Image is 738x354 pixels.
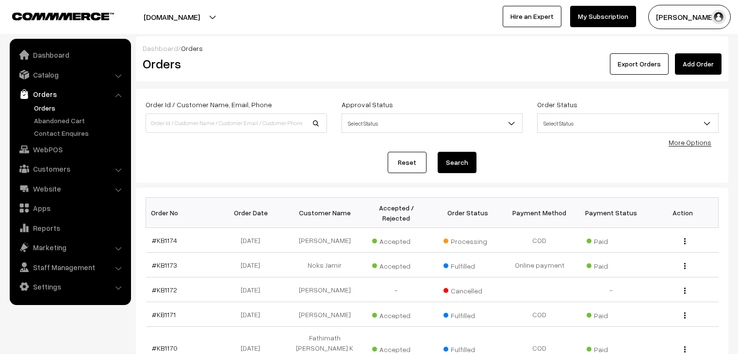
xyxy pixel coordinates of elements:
a: #KB1173 [152,261,177,269]
img: Menu [684,238,686,244]
span: Select Status [537,113,719,133]
a: WebPOS [12,141,128,158]
img: user [711,10,726,24]
button: [DOMAIN_NAME] [110,5,234,29]
a: #KB1174 [152,236,177,244]
label: Order Id / Customer Name, Email, Phone [146,99,272,110]
th: Payment Method [504,198,575,228]
label: Order Status [537,99,577,110]
a: Hire an Expert [503,6,561,27]
a: #KB1172 [152,286,177,294]
a: Orders [32,103,128,113]
a: Staff Management [12,258,128,276]
span: Paid [587,234,635,246]
span: Fulfilled [443,308,492,321]
a: Orders [12,85,128,103]
a: More Options [669,138,711,146]
a: Website [12,180,128,197]
td: COD [504,228,575,253]
img: COMMMERCE [12,13,114,20]
button: Export Orders [610,53,669,75]
td: [DATE] [217,228,289,253]
div: / [143,43,722,53]
span: Fulfilled [443,258,492,271]
td: Online payment [504,253,575,277]
td: [PERSON_NAME] [289,228,361,253]
a: Marketing [12,239,128,256]
a: COMMMERCE [12,10,97,21]
img: Menu [684,346,686,353]
span: Accepted [372,258,421,271]
th: Accepted / Rejected [361,198,432,228]
td: - [575,277,647,302]
td: [DATE] [217,253,289,277]
a: Abandoned Cart [32,115,128,126]
a: Dashboard [12,46,128,64]
span: Orders [181,44,203,52]
td: [DATE] [217,277,289,302]
td: [PERSON_NAME] [289,277,361,302]
a: Customers [12,160,128,177]
th: Order No [146,198,218,228]
a: Add Order [675,53,722,75]
h2: Orders [143,56,326,71]
th: Customer Name [289,198,361,228]
span: Select Status [538,115,718,132]
a: #KB1170 [152,344,178,352]
a: Catalog [12,66,128,83]
button: [PERSON_NAME]… [648,5,731,29]
td: COD [504,302,575,327]
span: Select Status [342,115,523,132]
span: Paid [587,308,635,321]
span: Select Status [342,113,523,133]
a: Contact Enquires [32,128,128,138]
button: Search [438,152,476,173]
th: Action [647,198,719,228]
span: Accepted [372,234,421,246]
span: Cancelled [443,283,492,296]
a: Reset [388,152,426,173]
a: Apps [12,199,128,217]
td: - [361,277,432,302]
th: Payment Status [575,198,647,228]
th: Order Date [217,198,289,228]
label: Approval Status [342,99,393,110]
img: Menu [684,263,686,269]
span: Paid [587,258,635,271]
a: #KB1171 [152,310,176,319]
img: Menu [684,312,686,319]
img: Menu [684,288,686,294]
td: [DATE] [217,302,289,327]
span: Accepted [372,308,421,321]
td: Noks Jamir [289,253,361,277]
input: Order Id / Customer Name / Customer Email / Customer Phone [146,113,327,133]
a: My Subscription [570,6,636,27]
th: Order Status [432,198,504,228]
td: [PERSON_NAME] [289,302,361,327]
a: Settings [12,278,128,295]
a: Dashboard [143,44,178,52]
a: Reports [12,219,128,237]
span: Processing [443,234,492,246]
